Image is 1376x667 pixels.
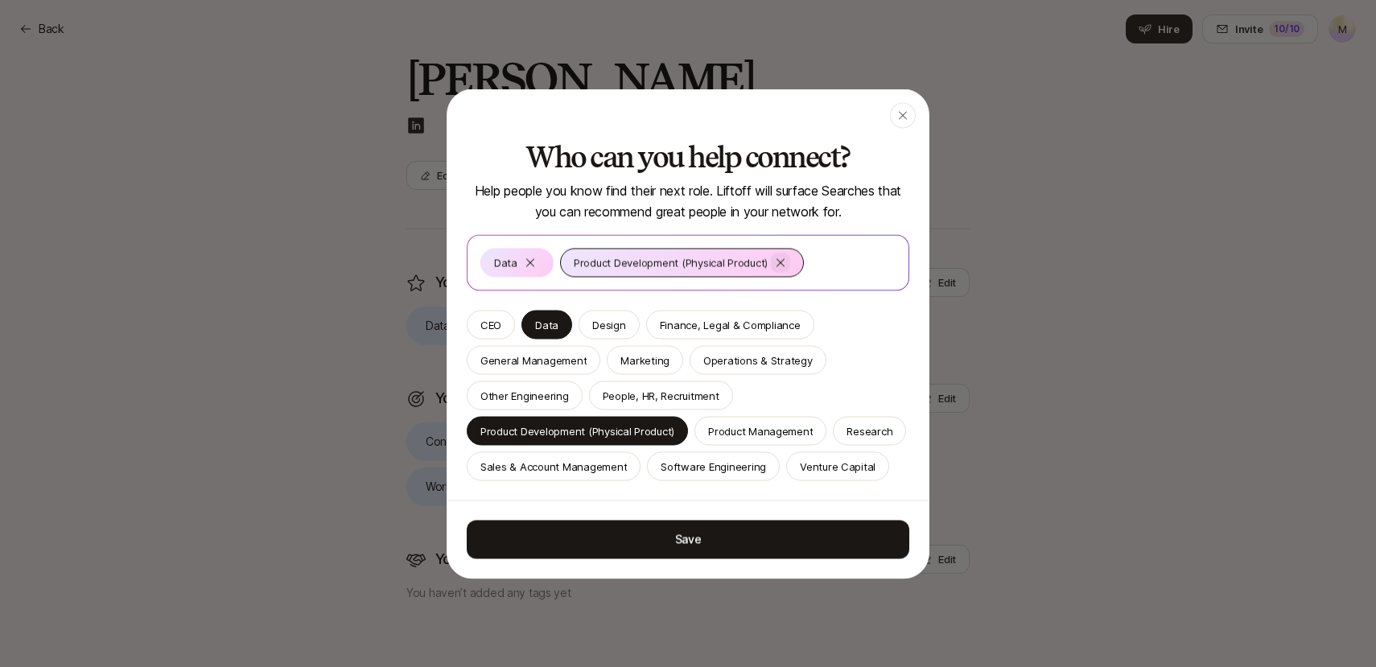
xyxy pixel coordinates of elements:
[703,352,813,368] p: Operations & Strategy
[603,387,719,403] p: People, HR, Recruitment
[620,352,669,368] p: Marketing
[574,254,768,270] p: Product Development (Physical Product)
[661,458,766,474] p: Software Engineering
[592,316,625,332] p: Design
[467,141,909,173] h2: Who can you help connect?
[800,458,875,474] p: Venture Capital
[467,179,909,221] p: Help people you know find their next role. Liftoff will surface Searches that you can recommend g...
[480,316,501,332] p: CEO
[480,387,569,403] p: Other Engineering
[480,458,627,474] p: Sales & Account Management
[494,254,517,270] p: Data
[660,316,801,332] p: Finance, Legal & Compliance
[847,422,892,438] p: Research
[467,520,909,558] button: Save
[708,422,813,438] p: Product Management
[480,352,587,368] p: General Management
[535,316,558,332] p: Data
[480,422,674,438] p: Product Development (Physical Product)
